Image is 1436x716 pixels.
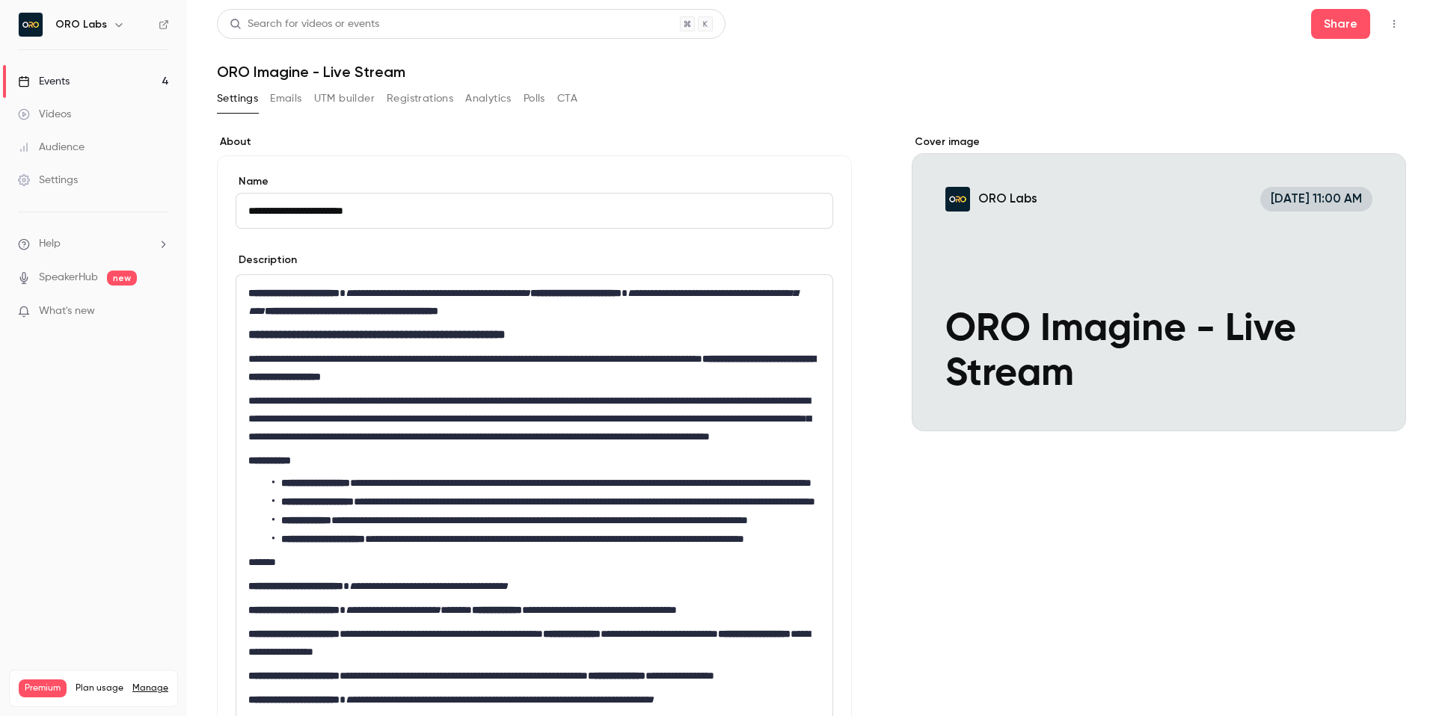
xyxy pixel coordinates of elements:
[18,107,71,122] div: Videos
[19,679,67,697] span: Premium
[76,682,123,694] span: Plan usage
[217,63,1406,81] h1: ORO Imagine - Live Stream
[230,16,379,32] div: Search for videos or events
[18,74,70,89] div: Events
[217,87,258,111] button: Settings
[1311,9,1370,39] button: Share
[314,87,375,111] button: UTM builder
[912,135,1406,431] section: Cover image
[912,135,1406,149] label: Cover image
[387,87,453,111] button: Registrations
[236,174,833,189] label: Name
[18,173,78,188] div: Settings
[557,87,577,111] button: CTA
[132,682,168,694] a: Manage
[465,87,512,111] button: Analytics
[55,17,107,32] h6: ORO Labs
[151,305,169,318] iframe: Noticeable Trigger
[19,13,43,37] img: ORO Labs
[524,87,545,111] button: Polls
[270,87,301,111] button: Emails
[39,303,95,319] span: What's new
[18,236,169,252] li: help-dropdown-opener
[236,253,297,268] label: Description
[39,236,61,252] span: Help
[217,135,852,149] label: About
[39,270,98,286] a: SpeakerHub
[18,140,85,155] div: Audience
[107,271,137,286] span: new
